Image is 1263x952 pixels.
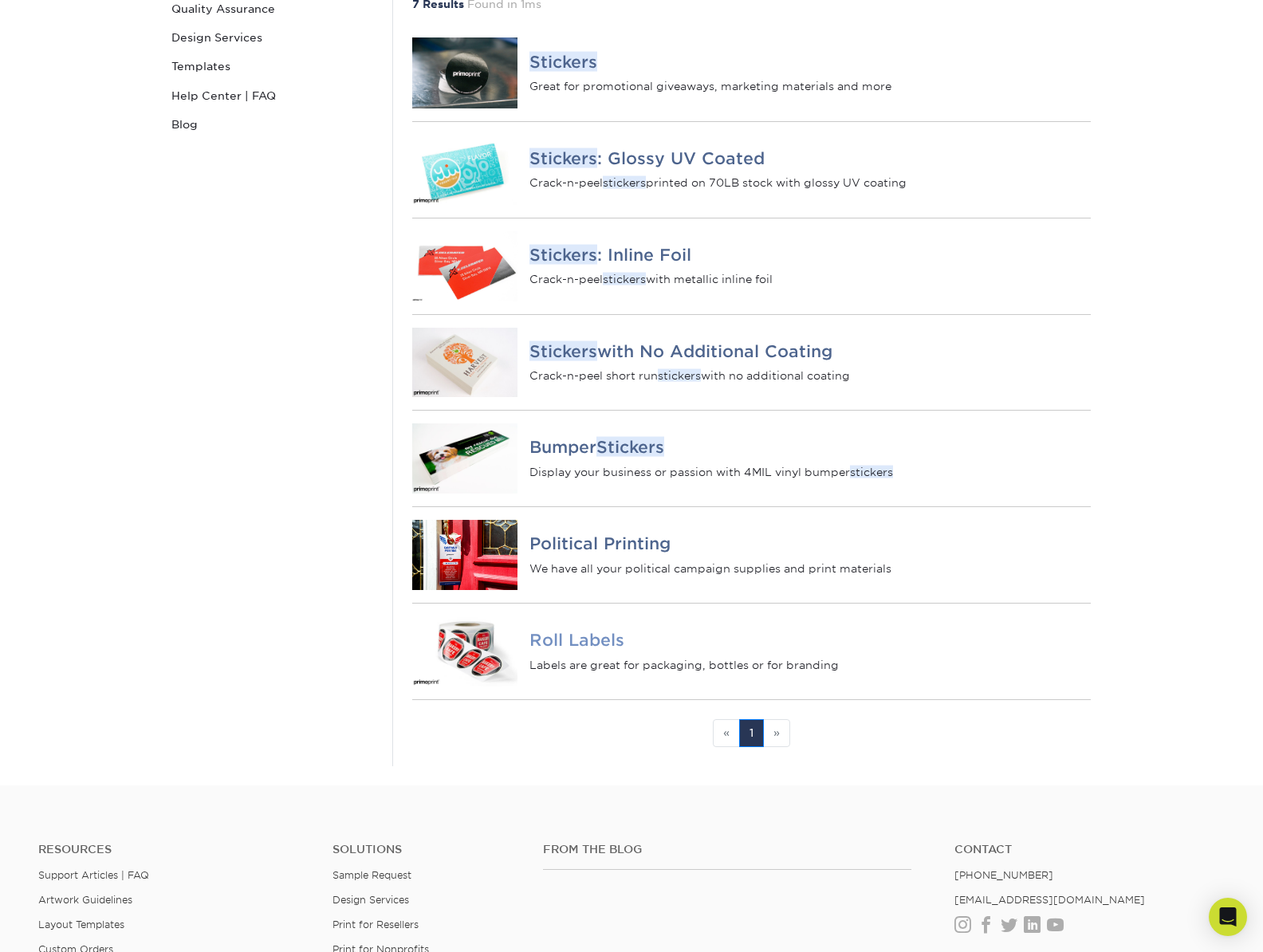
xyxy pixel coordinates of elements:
h4: : Inline Foil [529,245,1091,264]
em: stickers [658,369,701,382]
a: Political Printing Political Printing We have all your political campaign supplies and print mate... [412,507,1091,603]
p: Crack-n-peel printed on 70LB stock with glossy UV coating [529,175,1091,191]
a: 1 [739,719,764,747]
h4: : Glossy UV Coated [529,148,1091,167]
em: stickers [850,465,893,478]
h4: with No Additional Coating [529,341,1091,360]
a: Help Center | FAQ [165,81,380,110]
img: Stickers with No Additional Coating [412,328,517,398]
h4: Resources [38,843,309,856]
p: Great for promotional giveaways, marketing materials and more [529,78,1091,94]
h4: Political Printing [529,534,1091,553]
a: Bumper Stickers BumperStickers Display your business or passion with 4MIL vinyl bumperstickers [412,411,1091,506]
a: Templates [165,52,380,81]
img: Bumper Stickers [412,423,517,494]
p: Display your business or passion with 4MIL vinyl bumper [529,463,1091,479]
h4: Roll Labels [529,631,1091,650]
a: Roll Labels Roll Labels Labels are great for packaging, bottles or for branding [412,604,1091,699]
img: Stickers: Inline Foil [412,231,517,301]
a: [PHONE_NUMBER] [954,869,1053,881]
a: Artwork Guidelines [38,894,132,906]
a: Design Services [332,894,409,906]
em: Stickers [596,437,664,457]
a: Stickers Stickers Great for promotional giveaways, marketing materials and more [412,25,1091,121]
img: Political Printing [412,520,517,590]
a: Contact [954,843,1225,856]
p: Crack-n-peel short run with no additional coating [529,368,1091,384]
h4: Solutions [332,843,519,856]
em: stickers [603,273,646,285]
a: Print for Resellers [332,919,419,930]
img: Stickers: Glossy UV Coated [412,135,517,205]
em: Stickers [529,244,597,264]
a: Design Services [165,23,380,52]
p: Crack-n-peel with metallic inline foil [529,271,1091,287]
a: Stickers: Glossy UV Coated Stickers: Glossy UV Coated Crack-n-peelstickersprinted on 70LB stock w... [412,122,1091,218]
div: Open Intercom Messenger [1209,898,1247,936]
a: [EMAIL_ADDRESS][DOMAIN_NAME] [954,894,1145,906]
em: Stickers [529,148,597,167]
img: Roll Labels [412,616,517,686]
a: Support Articles | FAQ [38,869,149,881]
h4: Bumper [529,438,1091,457]
a: Stickers with No Additional Coating Stickerswith No Additional Coating Crack-n-peel short runstic... [412,315,1091,411]
a: Blog [165,110,380,139]
em: Stickers [529,340,597,360]
a: Stickers: Inline Foil Stickers: Inline Foil Crack-n-peelstickerswith metallic inline foil [412,218,1091,314]
em: Stickers [529,51,597,71]
a: Sample Request [332,869,411,881]
p: Labels are great for packaging, bottles or for branding [529,656,1091,672]
h4: From the Blog [543,843,912,856]
img: Stickers [412,37,517,108]
p: We have all your political campaign supplies and print materials [529,560,1091,576]
em: stickers [603,176,646,189]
